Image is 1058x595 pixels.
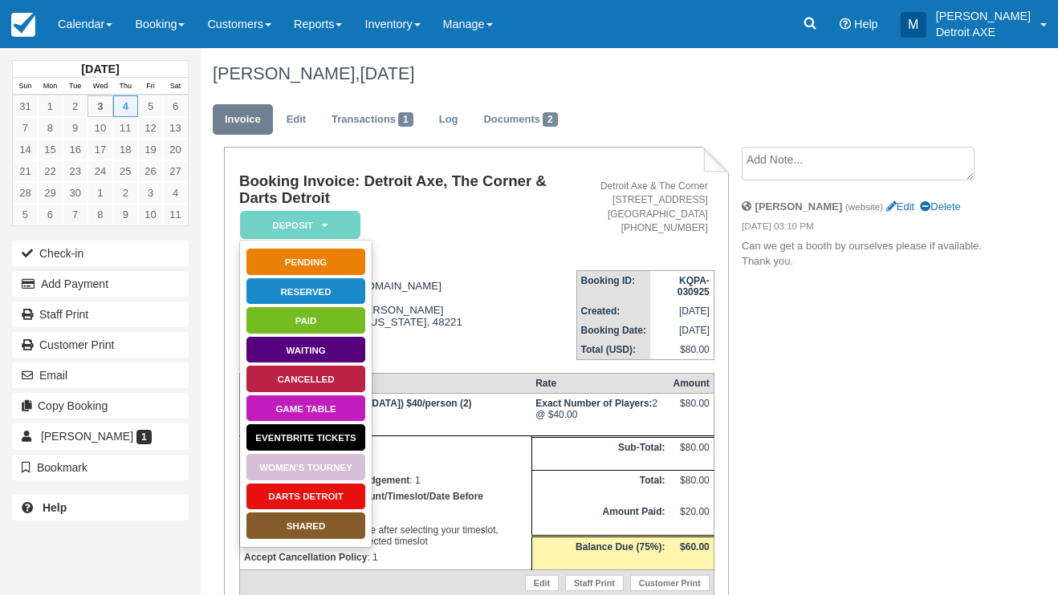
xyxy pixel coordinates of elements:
a: 1 [38,95,63,117]
h1: Booking Invoice: Detroit Axe, The Corner & Darts Detroit [239,173,576,206]
a: 3 [138,182,163,204]
p: : 1 [244,456,527,472]
th: Amount Paid: [531,502,669,536]
a: Staff Print [12,302,189,327]
p: : 1 [244,472,527,488]
p: : 1 [244,549,527,565]
a: 20 [163,139,188,160]
a: 11 [113,117,138,139]
a: 31 [13,95,38,117]
a: 6 [38,204,63,225]
a: Delete [920,200,960,212]
td: $20.00 [669,502,714,536]
button: Check-in [12,241,189,266]
strong: KQPA-030925 [678,275,710,297]
td: [DATE] [650,321,714,340]
strong: [PERSON_NAME] [755,200,843,212]
a: 5 [138,95,163,117]
p: Can we get a booth by ourselves please if available. Thank you. [742,239,983,269]
th: Sun [13,78,38,95]
a: 19 [138,139,163,160]
a: 3 [87,95,112,117]
th: Fri [138,78,163,95]
a: [PERSON_NAME] 1 [12,423,189,449]
p: If you changed your group size after selecting your timeslot, please double check your selected t... [244,488,527,549]
a: 17 [87,139,112,160]
a: 14 [13,139,38,160]
a: Help [12,495,189,520]
th: Mon [38,78,63,95]
a: 26 [138,160,163,182]
th: Wed [87,78,112,95]
strong: $60.00 [680,541,710,552]
a: Paid [246,306,366,334]
th: Sat [163,78,188,95]
a: 21 [13,160,38,182]
a: 18 [113,139,138,160]
p: [PERSON_NAME] [936,8,1031,24]
th: Booking ID: [576,270,650,302]
strong: Accept Cancellation Policy [244,552,367,563]
a: Cancelled [246,365,366,393]
strong: 1-4 people ([GEOGRAPHIC_DATA]) $40/person (2) [244,398,472,409]
a: 24 [87,160,112,182]
span: 1 [398,112,413,127]
a: Darts Detroit [246,483,366,511]
th: Item [239,374,531,394]
a: 5 [13,204,38,225]
a: 7 [63,204,87,225]
div: M [901,12,926,38]
th: Sub-Total: [531,437,669,470]
span: [DATE] [360,63,414,83]
th: Thu [113,78,138,95]
b: Help [43,501,67,514]
a: Documents2 [471,104,569,136]
a: 25 [113,160,138,182]
p: Detroit AXE [936,24,1031,40]
a: 15 [38,139,63,160]
td: $80.00 [669,437,714,470]
th: Tue [63,78,87,95]
a: 13 [163,117,188,139]
a: 27 [163,160,188,182]
a: Pending [246,248,366,276]
td: [DATE] [650,302,714,321]
a: Log [427,104,470,136]
strong: [DATE] [81,63,119,75]
th: Created: [576,302,650,321]
th: Rate [531,374,669,394]
i: Help [840,18,851,30]
a: 23 [63,160,87,182]
h1: [PERSON_NAME], [213,64,983,83]
em: Deposit [240,211,360,239]
td: [DATE] 06:30 PM - 08:00 PM [239,394,531,436]
a: 16 [63,139,87,160]
div: [EMAIL_ADDRESS][DOMAIN_NAME] [PHONE_NUMBER] [STREET_ADDRESS][PERSON_NAME] [GEOGRAPHIC_DATA], [US_... [239,268,576,360]
a: 2 [113,182,138,204]
td: $80.00 [669,470,714,502]
address: Detroit Axe & The Corner [STREET_ADDRESS] [GEOGRAPHIC_DATA] [PHONE_NUMBER] [583,180,708,235]
a: 6 [163,95,188,117]
a: Customer Print [630,575,710,591]
a: 29 [38,182,63,204]
a: 4 [163,182,188,204]
a: Customer Print [12,332,189,358]
th: Booking Date: [576,321,650,340]
a: 4 [113,95,138,117]
a: Women’s Tourney [246,453,366,481]
td: $80.00 [650,340,714,360]
a: EVENTBRITE TICKETS [246,423,366,451]
a: Edit [886,200,914,212]
a: 28 [13,182,38,204]
th: Amount [669,374,714,394]
a: 12 [138,117,163,139]
a: Edit [525,575,559,591]
a: Staff Print [565,575,624,591]
small: (website) [845,201,883,212]
em: [DATE] 03:10 PM [742,220,983,237]
span: [PERSON_NAME] [41,430,133,443]
a: Edit [275,104,318,136]
p: : Other [244,440,527,456]
a: Transactions1 [319,104,425,136]
a: 9 [63,117,87,139]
